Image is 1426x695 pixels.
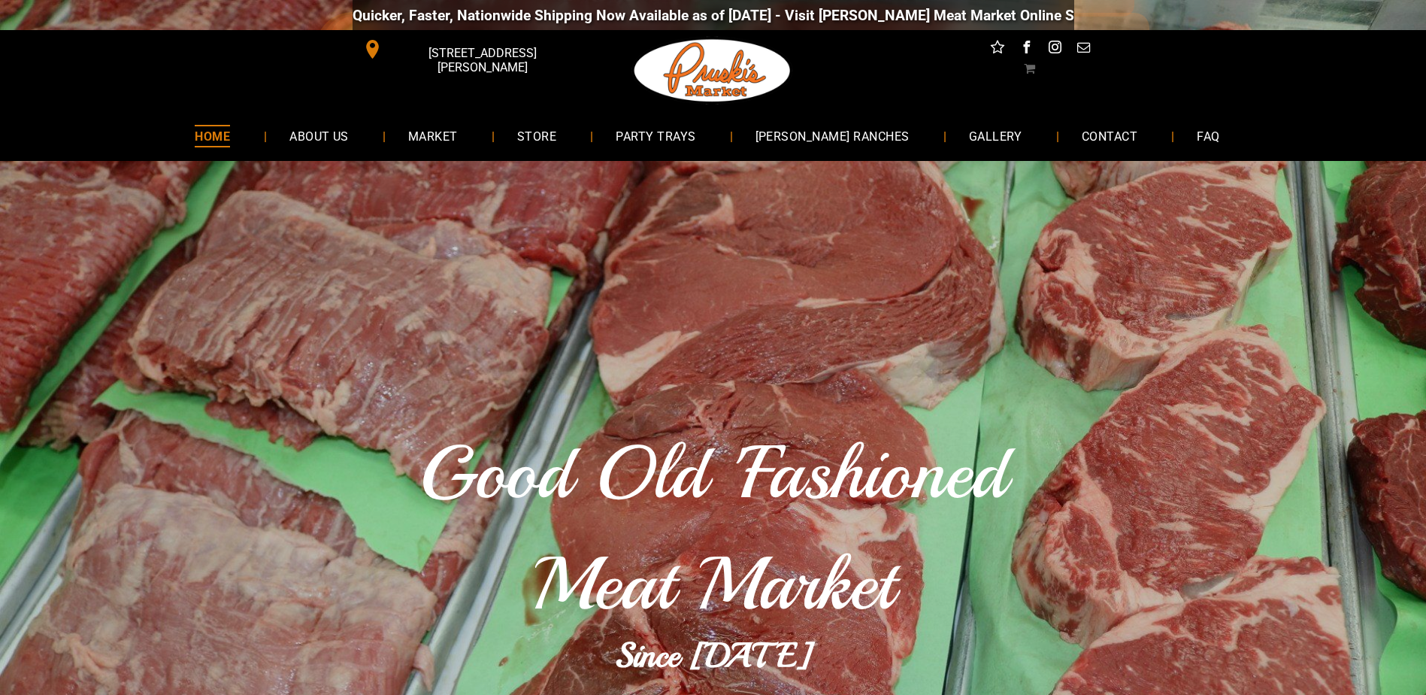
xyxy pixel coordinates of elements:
[615,634,812,677] b: Since [DATE]
[353,38,583,61] a: [STREET_ADDRESS][PERSON_NAME]
[1016,38,1036,61] a: facebook
[988,38,1007,61] a: Social network
[733,116,932,156] a: [PERSON_NAME] RANCHES
[386,116,480,156] a: MARKET
[946,116,1045,156] a: GALLERY
[267,116,371,156] a: ABOUT US
[1073,38,1093,61] a: email
[1045,38,1064,61] a: instagram
[385,38,579,82] span: [STREET_ADDRESS][PERSON_NAME]
[419,426,1007,631] span: Good Old 'Fashioned Meat Market
[593,116,718,156] a: PARTY TRAYS
[495,116,579,156] a: STORE
[1059,116,1160,156] a: CONTACT
[172,116,253,156] a: HOME
[631,30,794,111] img: Pruski-s+Market+HQ+Logo2-259w.png
[1174,116,1242,156] a: FAQ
